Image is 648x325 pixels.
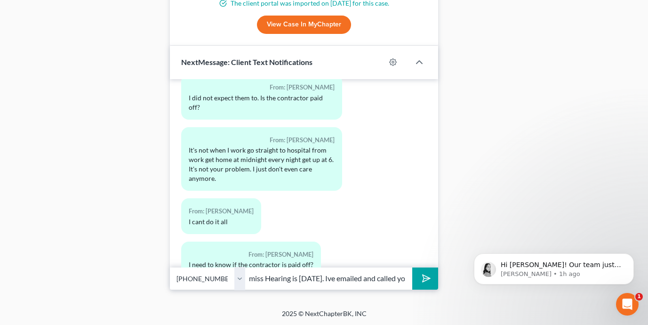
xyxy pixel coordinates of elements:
[189,146,334,183] div: It's not when I work go straight to hospital from work get home at midnight every night get up at...
[189,93,334,112] div: I did not expect them to. Is the contractor paid off?
[460,234,648,300] iframe: Intercom notifications message
[189,135,334,146] div: From: [PERSON_NAME]
[189,249,313,260] div: From: [PERSON_NAME]
[189,217,254,227] div: I cant do it all
[245,267,412,290] input: Say something...
[189,82,334,93] div: From: [PERSON_NAME]
[616,293,639,316] iframe: Intercom live chat
[189,260,313,269] div: I need to know if the contractor is paid off?
[635,293,643,301] span: 1
[181,57,312,66] span: NextMessage: Client Text Notifications
[257,16,351,34] a: View Case in MyChapter
[189,206,254,217] div: From: [PERSON_NAME]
